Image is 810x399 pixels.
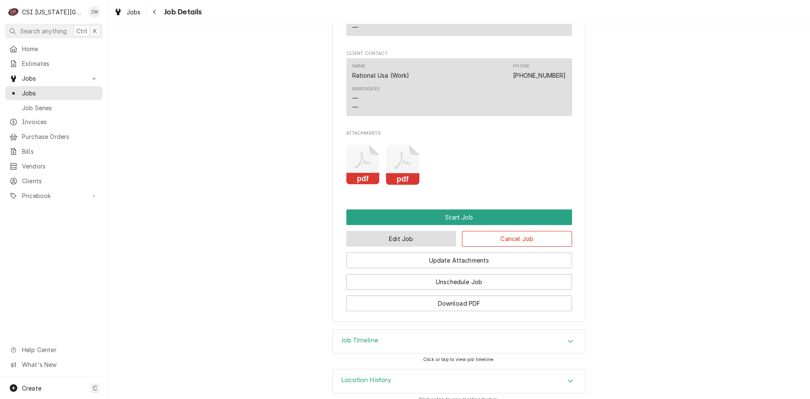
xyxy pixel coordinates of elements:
[352,103,358,111] div: —
[22,147,98,156] span: Bills
[5,144,103,158] a: Bills
[5,57,103,71] a: Estimates
[22,385,41,392] span: Create
[332,369,586,394] div: Location History
[22,89,98,98] span: Jobs
[8,6,19,18] div: C
[22,44,98,53] span: Home
[346,130,572,137] span: Attachments
[8,6,19,18] div: CSI Kansas City.'s Avatar
[5,115,103,129] a: Invoices
[352,23,358,32] div: —
[333,330,585,353] div: Accordion Header
[346,247,572,268] div: Button Group Row
[341,337,378,345] h3: Job Timeline
[513,72,566,79] a: [PHONE_NUMBER]
[22,162,98,171] span: Vendors
[5,174,103,188] a: Clients
[5,71,103,85] a: Go to Jobs
[5,130,103,144] a: Purchase Orders
[22,59,98,68] span: Estimates
[5,42,103,56] a: Home
[5,343,103,357] a: Go to Help Center
[5,159,103,173] a: Vendors
[22,360,97,369] span: What's New
[513,63,529,70] div: Phone
[5,189,103,203] a: Go to Pricebook
[22,132,98,141] span: Purchase Orders
[111,5,144,19] a: Jobs
[346,296,572,311] button: Download PDF
[346,209,572,311] div: Button Group
[333,369,585,393] div: Accordion Header
[5,86,103,100] a: Jobs
[22,345,97,354] span: Help Center
[22,74,86,83] span: Jobs
[352,63,366,70] div: Name
[513,63,566,80] div: Phone
[352,86,380,111] div: Reminders
[346,138,572,192] span: Attachments
[76,27,87,35] span: Ctrl
[333,330,585,353] button: Accordion Details Expand Trigger
[333,369,585,393] button: Accordion Details Expand Trigger
[346,145,380,185] button: pdf
[346,50,572,120] div: Client Contact
[5,101,103,115] a: Job Series
[20,27,67,35] span: Search anything
[386,145,419,185] button: pdf
[89,6,100,18] div: ZM
[22,8,84,16] div: CSI [US_STATE][GEOGRAPHIC_DATA].
[346,58,572,116] div: Contact
[423,357,495,362] span: Click or tap to view job timeline.
[346,290,572,311] div: Button Group Row
[352,63,410,80] div: Name
[346,231,456,247] button: Edit Job
[93,27,97,35] span: K
[346,268,572,290] div: Button Group Row
[22,176,98,185] span: Clients
[5,24,103,38] button: Search anythingCtrlK
[89,6,100,18] div: Zach Masters's Avatar
[148,5,162,19] button: Navigate back
[346,58,572,120] div: Client Contact List
[346,130,572,191] div: Attachments
[352,71,410,80] div: Rational Usa (Work)
[352,86,380,92] div: Reminders
[346,252,572,268] button: Update Attachments
[346,225,572,247] div: Button Group Row
[332,329,586,354] div: Job Timeline
[127,8,141,16] span: Jobs
[22,191,86,200] span: Pricebook
[22,117,98,126] span: Invoices
[22,103,98,112] span: Job Series
[5,358,103,372] a: Go to What's New
[352,94,358,103] div: —
[346,209,572,225] div: Button Group Row
[462,231,572,247] button: Cancel Job
[346,274,572,290] button: Unschedule Job
[93,384,97,393] span: C
[341,376,391,384] h3: Location History
[346,209,572,225] button: Start Job
[346,50,572,57] span: Client Contact
[162,6,202,18] span: Job Details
